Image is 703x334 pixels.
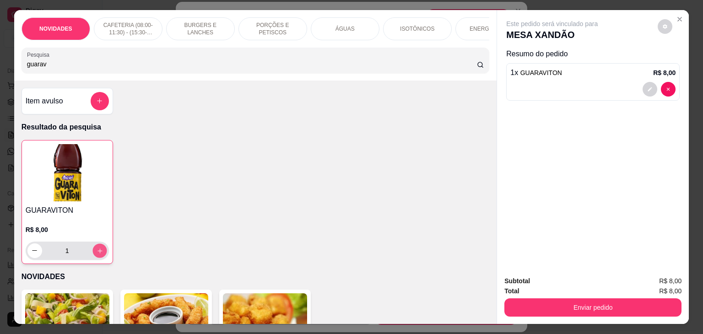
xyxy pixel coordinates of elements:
[643,82,657,97] button: decrease-product-quantity
[400,25,434,32] p: ISOTÔNICOS
[22,122,490,133] p: Resultado da pesquisa
[27,51,53,59] label: Pesquisa
[27,243,42,258] button: decrease-product-quantity
[661,82,676,97] button: decrease-product-quantity
[26,144,109,201] img: product-image
[91,92,109,110] button: add-separate-item
[26,205,109,216] h4: GUARAVITON
[672,12,687,27] button: Close
[506,48,680,59] p: Resumo do pedido
[506,19,598,28] p: Este pedido será vinculado para
[659,276,681,286] span: R$ 8,00
[335,25,355,32] p: ÁGUAS
[504,287,519,295] strong: Total
[92,243,107,258] button: increase-product-quantity
[39,25,72,32] p: NOVIDADES
[504,298,681,317] button: Enviar pedido
[510,67,562,78] p: 1 x
[470,25,509,32] p: ENERGÉTICOS
[174,22,227,36] p: BURGERS E LANCHES
[504,277,530,285] strong: Subtotal
[659,286,681,296] span: R$ 8,00
[22,271,490,282] p: NOVIDADES
[102,22,155,36] p: CAFETERIA (08:00-11:30) - (15:30-18:00)
[27,59,477,69] input: Pesquisa
[246,22,299,36] p: PORÇÕES E PETISCOS
[26,225,109,234] p: R$ 8,00
[653,68,676,77] p: R$ 8,00
[658,19,672,34] button: decrease-product-quantity
[520,69,562,76] span: GUARAVITON
[506,28,598,41] p: MESA XANDÃO
[26,96,63,107] h4: Item avulso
